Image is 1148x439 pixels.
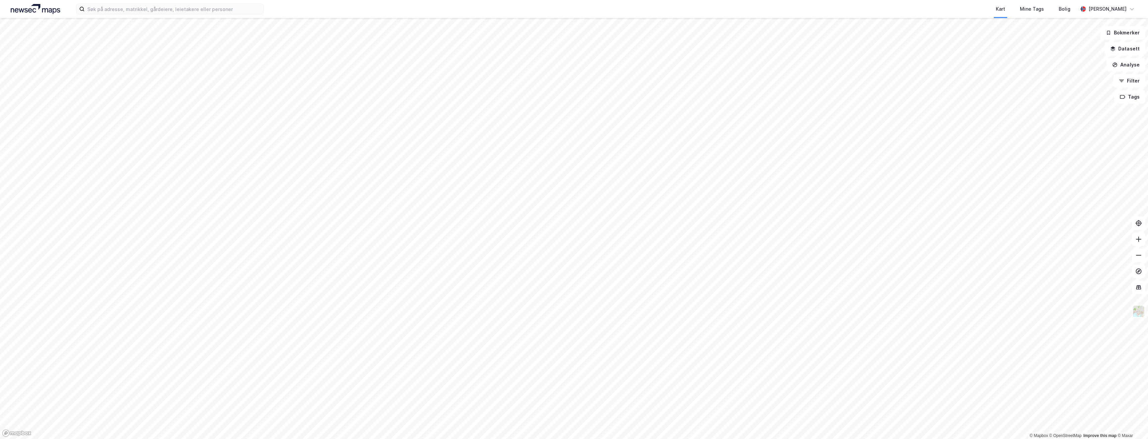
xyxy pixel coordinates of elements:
iframe: Chat Widget [1115,407,1148,439]
div: Mine Tags [1020,5,1044,13]
div: Kart [996,5,1005,13]
div: Bolig [1059,5,1070,13]
input: Søk på adresse, matrikkel, gårdeiere, leietakere eller personer [85,4,263,14]
img: logo.a4113a55bc3d86da70a041830d287a7e.svg [11,4,60,14]
div: [PERSON_NAME] [1088,5,1127,13]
